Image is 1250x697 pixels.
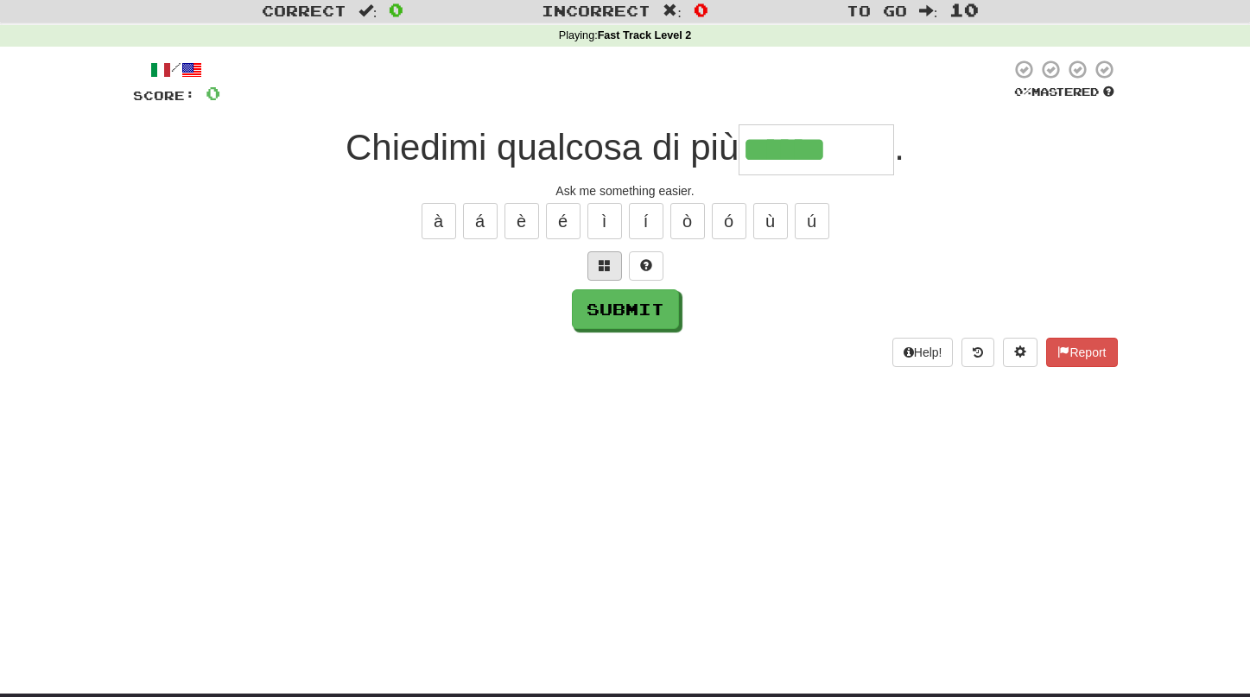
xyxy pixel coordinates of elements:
button: Report [1046,338,1117,367]
span: 0 % [1014,85,1031,98]
div: / [133,59,220,80]
button: ú [795,203,829,239]
button: ì [587,203,622,239]
button: Single letter hint - you only get 1 per sentence and score half the points! alt+h [629,251,663,281]
button: ó [712,203,746,239]
button: ò [670,203,705,239]
button: è [504,203,539,239]
div: Ask me something easier. [133,182,1118,200]
div: Mastered [1011,85,1118,100]
button: á [463,203,498,239]
span: To go [847,2,907,19]
span: Chiedimi qualcosa di più [346,127,739,168]
button: Switch sentence to multiple choice alt+p [587,251,622,281]
span: : [919,3,938,18]
button: í [629,203,663,239]
span: Correct [262,2,346,19]
span: Incorrect [542,2,650,19]
button: Help! [892,338,954,367]
span: Score: [133,88,195,103]
button: é [546,203,581,239]
span: 0 [206,82,220,104]
button: ù [753,203,788,239]
button: à [422,203,456,239]
span: . [894,127,904,168]
button: Round history (alt+y) [961,338,994,367]
button: Submit [572,289,679,329]
span: : [359,3,378,18]
strong: Fast Track Level 2 [598,29,692,41]
span: : [663,3,682,18]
